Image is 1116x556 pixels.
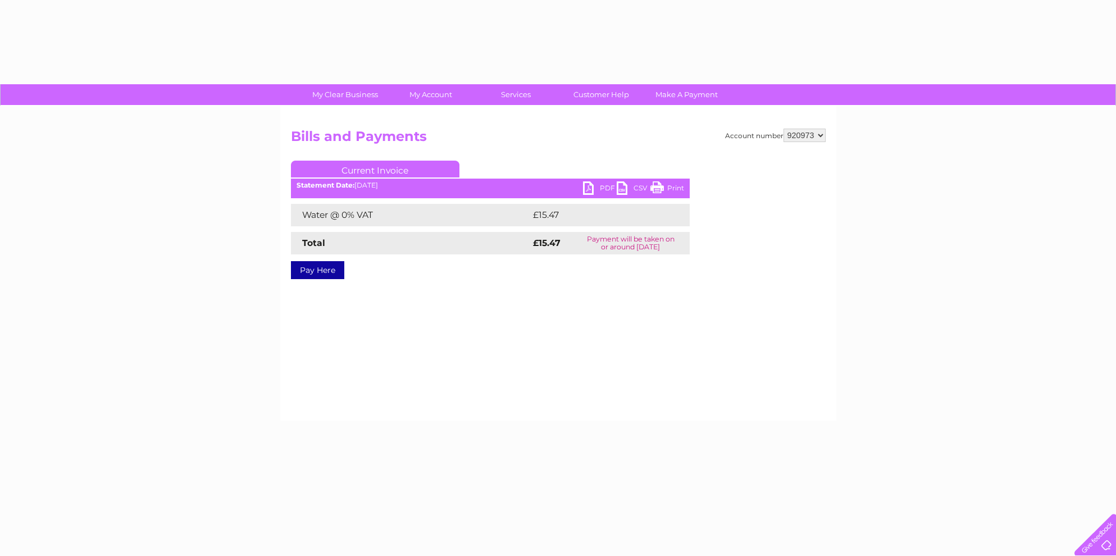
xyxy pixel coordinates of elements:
[533,238,561,248] strong: £15.47
[650,181,684,198] a: Print
[384,84,477,105] a: My Account
[583,181,617,198] a: PDF
[640,84,733,105] a: Make A Payment
[299,84,391,105] a: My Clear Business
[555,84,648,105] a: Customer Help
[291,181,690,189] div: [DATE]
[291,261,344,279] a: Pay Here
[291,129,826,150] h2: Bills and Payments
[291,204,530,226] td: Water @ 0% VAT
[530,204,666,226] td: £15.47
[302,238,325,248] strong: Total
[617,181,650,198] a: CSV
[572,232,690,254] td: Payment will be taken on or around [DATE]
[297,181,354,189] b: Statement Date:
[291,161,459,177] a: Current Invoice
[470,84,562,105] a: Services
[725,129,826,142] div: Account number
